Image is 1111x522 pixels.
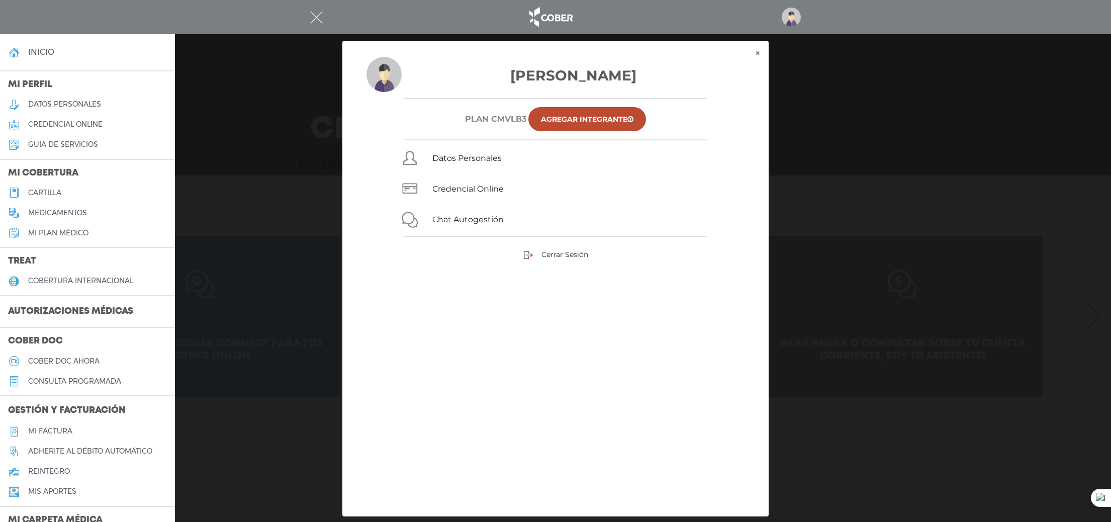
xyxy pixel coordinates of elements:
h5: Cober doc ahora [28,357,100,366]
h4: inicio [28,47,54,57]
img: logo_cober_home-white.png [524,5,577,29]
h5: datos personales [28,100,101,109]
h5: reintegro [28,467,70,476]
h5: consulta programada [28,377,121,386]
img: sign-out.png [523,250,533,260]
h5: Mi plan médico [28,229,88,237]
h5: Adherite al débito automático [28,447,152,456]
h5: credencial online [28,120,103,129]
h3: [PERSON_NAME] [366,65,745,86]
a: Cerrar Sesión [523,249,588,258]
h5: cobertura internacional [28,277,133,285]
img: profile-placeholder.svg [366,57,402,92]
h5: Mis aportes [28,487,76,496]
a: Agregar Integrante [528,107,646,131]
a: Credencial Online [432,184,504,194]
a: Datos Personales [432,153,502,163]
h5: medicamentos [28,209,87,217]
h5: cartilla [28,189,61,197]
img: Cober_menu-close-white.svg [310,11,323,24]
h5: Mi factura [28,427,72,436]
a: Chat Autogestión [432,215,504,224]
span: Cerrar Sesión [541,250,588,259]
h5: guía de servicios [28,140,98,149]
h6: Plan CMVLB3 [465,114,526,124]
img: profile-placeholder.svg [782,8,801,27]
button: × [747,41,769,66]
